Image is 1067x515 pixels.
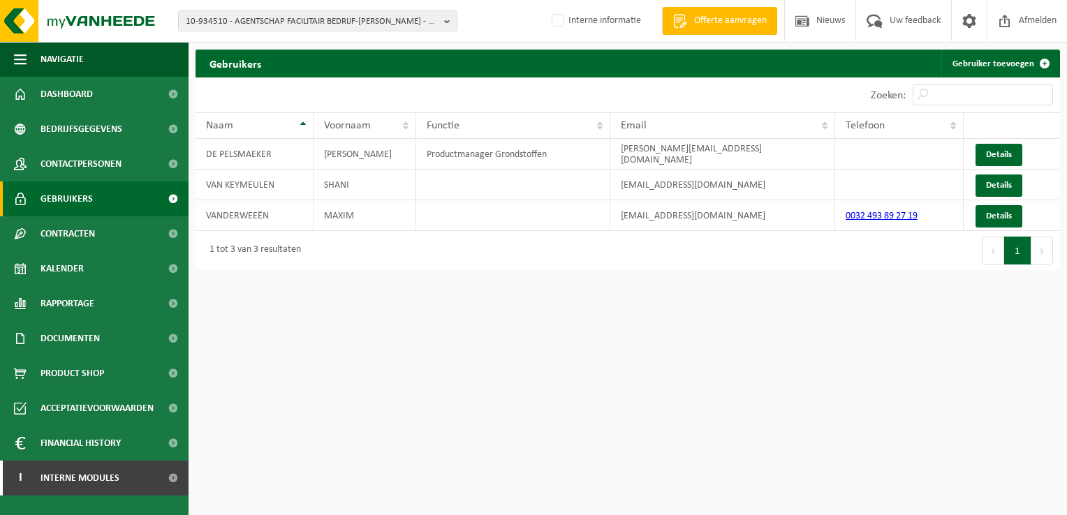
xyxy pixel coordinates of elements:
[314,170,416,200] td: SHANI
[314,139,416,170] td: [PERSON_NAME]
[846,211,918,221] a: 0032 493 89 27 19
[662,7,777,35] a: Offerte aanvragen
[1004,237,1031,264] button: 1
[427,120,459,131] span: Functie
[324,120,371,131] span: Voornaam
[941,50,1059,77] a: Gebruiker toevoegen
[871,90,906,101] label: Zoeken:
[621,120,647,131] span: Email
[610,170,835,200] td: [EMAIL_ADDRESS][DOMAIN_NAME]
[196,200,314,231] td: VANDERWEEËN
[691,14,770,28] span: Offerte aanvragen
[186,11,439,32] span: 10-934510 - AGENTSCHAP FACILITAIR BEDRIJF-[PERSON_NAME] - 1000 [STREET_ADDRESS][PERSON_NAME]
[41,251,84,286] span: Kalender
[41,286,94,321] span: Rapportage
[41,216,95,251] span: Contracten
[206,120,233,131] span: Naam
[41,426,121,461] span: Financial History
[41,112,122,147] span: Bedrijfsgegevens
[178,10,457,31] button: 10-934510 - AGENTSCHAP FACILITAIR BEDRIJF-[PERSON_NAME] - 1000 [STREET_ADDRESS][PERSON_NAME]
[196,50,275,77] h2: Gebruikers
[14,461,27,495] span: I
[982,237,1004,264] button: Previous
[41,42,84,77] span: Navigatie
[41,356,104,391] span: Product Shop
[976,144,1022,166] a: Details
[314,200,416,231] td: MAXIM
[846,120,885,131] span: Telefoon
[41,77,93,112] span: Dashboard
[203,238,301,263] div: 1 tot 3 van 3 resultaten
[610,200,835,231] td: [EMAIL_ADDRESS][DOMAIN_NAME]
[41,391,154,426] span: Acceptatievoorwaarden
[610,139,835,170] td: [PERSON_NAME][EMAIL_ADDRESS][DOMAIN_NAME]
[1031,237,1053,264] button: Next
[416,139,610,170] td: Productmanager Grondstoffen
[976,174,1022,197] a: Details
[41,181,93,216] span: Gebruikers
[196,139,314,170] td: DE PELSMAEKER
[41,321,100,356] span: Documenten
[196,170,314,200] td: VAN KEYMEULEN
[549,10,641,31] label: Interne informatie
[41,147,122,181] span: Contactpersonen
[41,461,119,495] span: Interne modules
[976,205,1022,227] a: Details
